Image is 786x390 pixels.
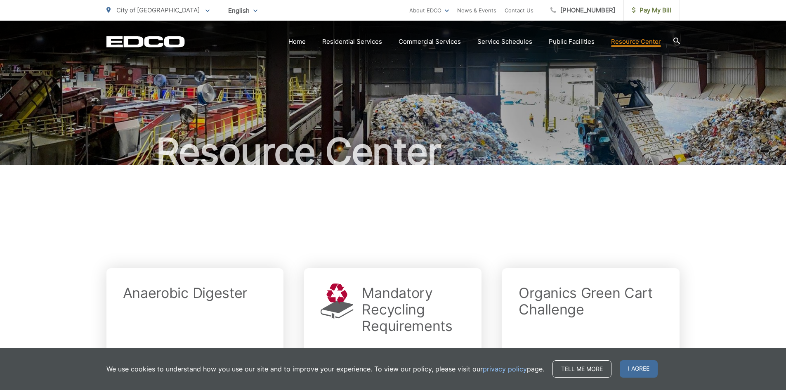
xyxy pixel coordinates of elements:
[552,360,611,378] a: Tell me more
[477,37,532,47] a: Service Schedules
[632,5,671,15] span: Pay My Bill
[362,285,465,334] h2: Mandatory Recycling Requirements
[549,37,595,47] a: Public Facilities
[409,5,449,15] a: About EDCO
[322,37,382,47] a: Residential Services
[321,347,465,376] p: Learn more about [US_STATE]’s mandatory recycling laws and how EDCO can help you meet these state...
[222,3,264,18] span: English
[123,285,248,301] h2: Anaerobic Digester
[399,37,461,47] a: Commercial Services
[288,37,306,47] a: Home
[106,36,185,47] a: EDCD logo. Return to the homepage.
[483,364,527,374] a: privacy policy
[116,6,200,14] span: City of [GEOGRAPHIC_DATA]
[457,5,496,15] a: News & Events
[505,5,533,15] a: Contact Us
[106,364,544,374] p: We use cookies to understand how you use our site and to improve your experience. To view our pol...
[611,37,661,47] a: Resource Center
[519,285,663,318] h2: Organics Green Cart Challenge
[106,131,680,173] h1: Resource Center
[620,360,658,378] span: I agree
